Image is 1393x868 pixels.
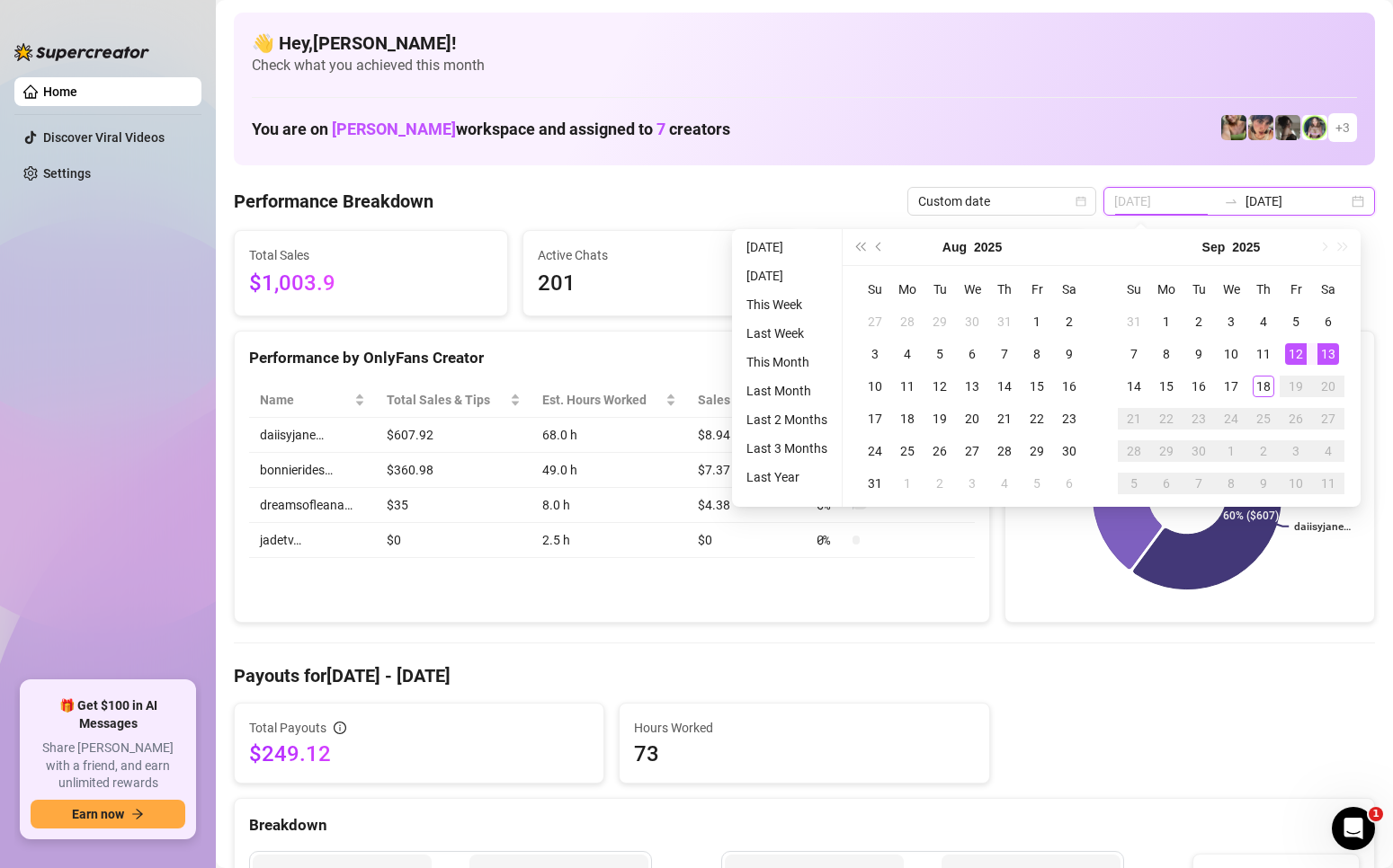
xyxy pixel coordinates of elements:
[988,467,1021,500] td: 2025-09-04
[859,338,891,370] td: 2025-08-03
[994,311,1015,332] div: 31
[988,273,1021,306] th: Th
[376,523,531,558] td: $0
[961,376,983,397] div: 13
[859,273,891,306] th: Su
[817,530,845,550] span: 0 %
[376,488,531,523] td: $35
[994,408,1015,430] div: 21
[1247,435,1280,467] td: 2025-10-02
[234,663,1375,688] h4: Payouts for [DATE] - [DATE]
[538,245,781,265] span: Active Chats
[929,343,951,365] div: 5
[739,409,835,430] li: Last 2 Months
[739,380,835,402] li: Last Month
[1247,467,1280,500] td: 2025-10-09
[687,453,805,488] td: $7.37
[43,130,165,145] a: Discover Viral Videos
[43,84,77,99] a: Home
[1156,376,1177,397] div: 15
[1021,435,1053,467] td: 2025-08-29
[1150,370,1183,403] td: 2025-09-15
[1280,435,1312,467] td: 2025-10-03
[1150,467,1183,500] td: 2025-10-06
[698,390,780,410] span: Sales / Hour
[924,467,956,500] td: 2025-09-02
[1220,376,1242,397] div: 17
[1247,273,1280,306] th: Th
[1302,115,1327,140] img: jadetv
[891,435,924,467] td: 2025-08-25
[1285,473,1307,494] div: 10
[1183,306,1215,338] td: 2025-09-02
[1183,467,1215,500] td: 2025-10-07
[1188,311,1210,332] div: 2
[1280,338,1312,370] td: 2025-09-12
[252,120,730,139] h1: You are on workspace and assigned to creators
[739,265,835,287] li: [DATE]
[538,267,781,301] span: 201
[988,306,1021,338] td: 2025-07-31
[924,403,956,435] td: 2025-08-19
[249,718,326,738] span: Total Payouts
[891,370,924,403] td: 2025-08-11
[1280,273,1312,306] th: Fr
[1150,273,1183,306] th: Mo
[1183,338,1215,370] td: 2025-09-09
[1118,306,1150,338] td: 2025-08-31
[859,370,891,403] td: 2025-08-10
[1312,306,1344,338] td: 2025-09-06
[994,376,1015,397] div: 14
[961,343,983,365] div: 6
[897,343,918,365] div: 4
[1026,376,1048,397] div: 15
[956,338,988,370] td: 2025-08-06
[687,523,805,558] td: $0
[891,273,924,306] th: Mo
[1058,440,1080,462] div: 30
[1183,435,1215,467] td: 2025-09-30
[1053,338,1085,370] td: 2025-08-09
[739,351,835,373] li: This Month
[1053,467,1085,500] td: 2025-09-06
[1123,343,1145,365] div: 7
[131,808,144,820] span: arrow-right
[1312,467,1344,500] td: 2025-10-11
[924,338,956,370] td: 2025-08-05
[376,453,531,488] td: $360.98
[1118,435,1150,467] td: 2025-09-28
[1369,807,1383,821] span: 1
[956,403,988,435] td: 2025-08-20
[1285,376,1307,397] div: 19
[1285,408,1307,430] div: 26
[1021,306,1053,338] td: 2025-08-01
[864,311,886,332] div: 27
[1215,403,1247,435] td: 2025-09-24
[249,346,975,370] div: Performance by OnlyFans Creator
[687,418,805,453] td: $8.94
[961,440,983,462] div: 27
[687,488,805,523] td: $4.38
[859,306,891,338] td: 2025-07-27
[994,473,1015,494] div: 4
[994,440,1015,462] div: 28
[376,383,531,418] th: Total Sales & Tips
[1026,343,1048,365] div: 8
[1053,403,1085,435] td: 2025-08-23
[1183,370,1215,403] td: 2025-09-16
[249,740,589,768] span: $249.12
[891,306,924,338] td: 2025-07-28
[334,722,346,734] span: info-circle
[634,718,974,738] span: Hours Worked
[1156,408,1177,430] div: 22
[1150,435,1183,467] td: 2025-09-29
[859,403,891,435] td: 2025-08-17
[924,435,956,467] td: 2025-08-26
[1188,408,1210,430] div: 23
[1280,467,1312,500] td: 2025-10-10
[929,440,951,462] div: 26
[942,229,967,265] button: Choose a month
[1280,370,1312,403] td: 2025-09-19
[897,440,918,462] div: 25
[1021,338,1053,370] td: 2025-08-08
